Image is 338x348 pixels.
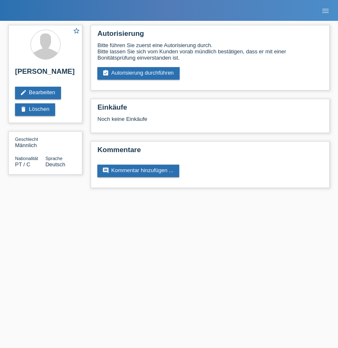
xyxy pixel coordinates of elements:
[15,103,55,116] a: deleteLöschen
[20,106,27,113] i: delete
[97,103,323,116] h2: Einkäufe
[97,67,180,80] a: assignment_turned_inAutorisierung durchführen
[46,156,63,161] span: Sprache
[15,161,30,168] span: Portugal / C / 07.09.2002
[15,87,61,99] a: editBearbeiten
[15,137,38,142] span: Geschlecht
[73,27,80,36] a: star_border
[15,68,76,80] h2: [PERSON_NAME]
[97,146,323,158] h2: Kommentare
[321,7,330,15] i: menu
[46,161,66,168] span: Deutsch
[102,167,109,174] i: comment
[97,42,323,61] div: Bitte führen Sie zuerst eine Autorisierung durch. Bitte lassen Sie sich vom Kunden vorab mündlich...
[97,165,179,177] a: commentKommentar hinzufügen ...
[73,27,80,35] i: star_border
[97,30,323,42] h2: Autorisierung
[15,136,46,148] div: Männlich
[317,8,334,13] a: menu
[97,116,323,128] div: Noch keine Einkäufe
[102,70,109,76] i: assignment_turned_in
[15,156,38,161] span: Nationalität
[20,89,27,96] i: edit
